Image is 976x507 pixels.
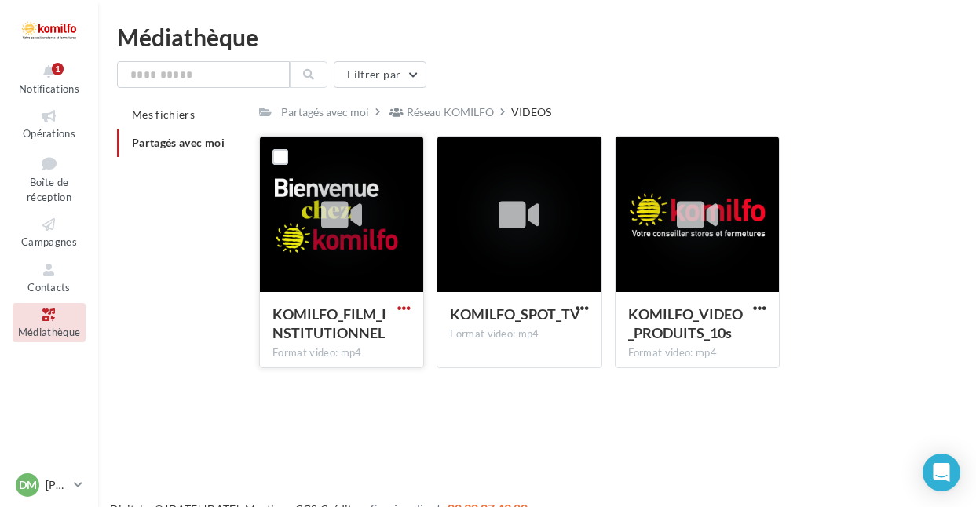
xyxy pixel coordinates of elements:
a: DM [PERSON_NAME] [13,470,86,500]
span: Mes fichiers [132,108,195,121]
span: KOMILFO_SPOT_TV [450,305,580,323]
a: Boîte de réception [13,150,86,207]
a: Médiathèque [13,303,86,341]
a: Opérations [13,104,86,143]
div: Open Intercom Messenger [923,454,960,491]
div: Format video: mp4 [450,327,588,341]
button: Notifications 1 [13,60,86,98]
div: 1 [52,63,64,75]
button: Filtrer par [334,61,426,88]
span: Médiathèque [18,326,81,338]
div: Médiathèque [117,25,957,49]
a: Contacts [13,258,86,297]
span: Contacts [27,281,71,294]
span: DM [19,477,37,493]
div: VIDEOS [511,104,551,120]
span: KOMILFO_FILM_INSTITUTIONNEL [272,305,386,341]
span: Boîte de réception [27,176,71,203]
div: Réseau KOMILFO [407,104,494,120]
a: Campagnes [13,213,86,251]
span: Campagnes [21,235,77,248]
div: Format video: mp4 [628,346,766,360]
div: Format video: mp4 [272,346,411,360]
span: Opérations [23,127,75,140]
span: KOMILFO_VIDEO_PRODUITS_10s [628,305,743,341]
div: Partagés avec moi [281,104,369,120]
span: Partagés avec moi [132,136,225,149]
span: Notifications [19,82,79,95]
p: [PERSON_NAME] [46,477,68,493]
